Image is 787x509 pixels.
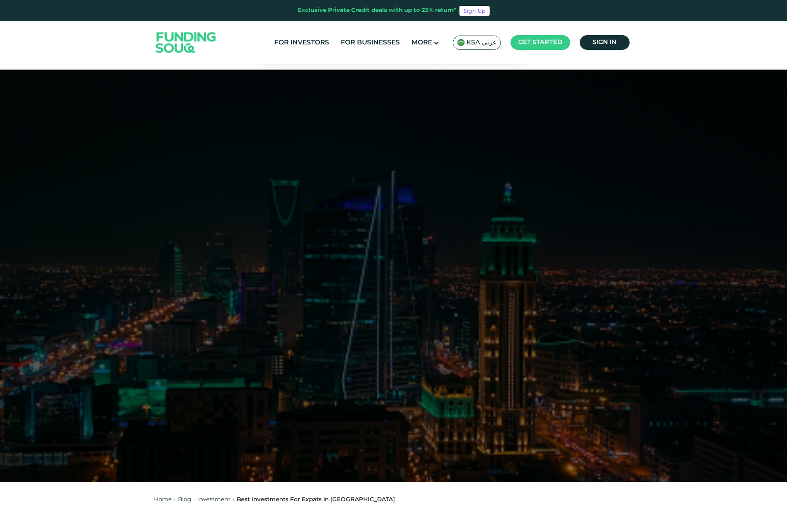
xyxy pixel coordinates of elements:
span: KSA عربي [466,38,497,47]
span: Get started [518,39,562,45]
img: Logo [148,23,224,62]
a: Investment [197,497,230,502]
a: Sign in [580,35,630,50]
a: For Investors [272,36,331,49]
img: SA Flag [457,39,465,46]
a: Sign Up [459,6,490,16]
span: More [411,39,432,46]
a: For Businesses [339,36,402,49]
a: Blog [178,497,191,502]
span: Sign in [592,39,616,45]
div: Best Investments For Expats in [GEOGRAPHIC_DATA] [237,495,395,504]
a: Home [154,497,172,502]
div: Exclusive Private Credit deals with up to 23% return* [298,6,456,15]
